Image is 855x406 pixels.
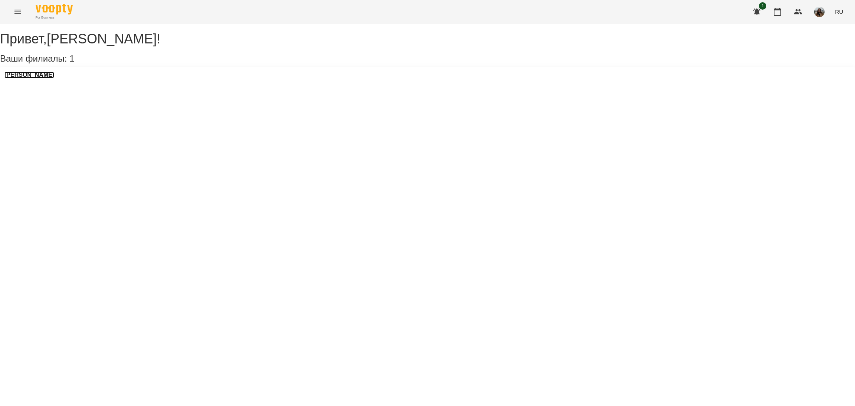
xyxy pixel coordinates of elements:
[814,7,825,17] img: cf3ea0a0c680b25cc987e5e4629d86f3.jpg
[759,2,766,10] span: 1
[36,15,73,20] span: For Business
[832,5,846,19] button: RU
[4,72,54,78] a: [PERSON_NAME]
[69,53,74,63] span: 1
[36,4,73,14] img: Voopty Logo
[835,8,843,16] span: RU
[9,3,27,21] button: Menu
